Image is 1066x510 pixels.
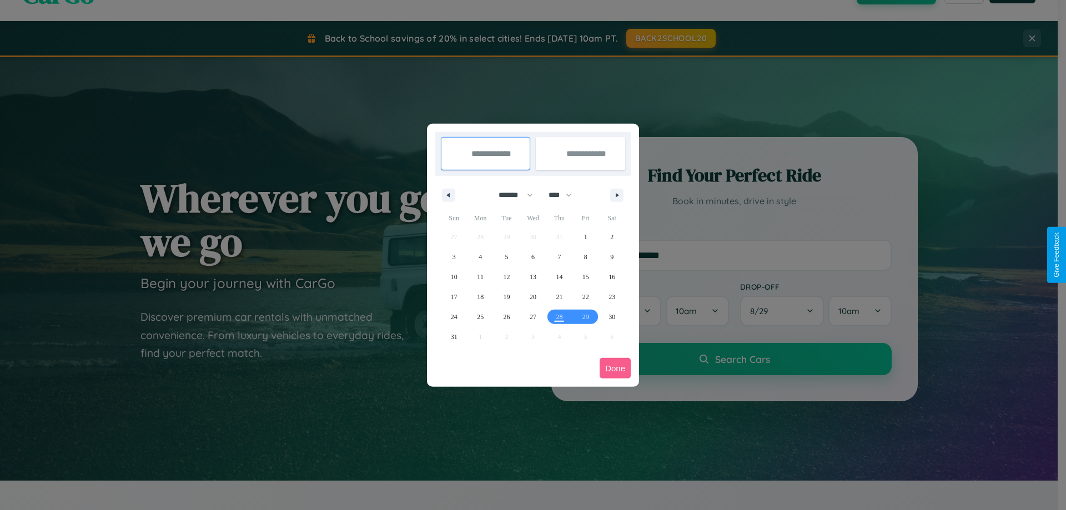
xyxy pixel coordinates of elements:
button: 6 [520,247,546,267]
span: 25 [477,307,484,327]
span: Fri [572,209,599,227]
button: 21 [546,287,572,307]
span: Tue [494,209,520,227]
span: 28 [556,307,562,327]
button: 20 [520,287,546,307]
div: Give Feedback [1053,233,1060,277]
button: 12 [494,267,520,287]
button: 13 [520,267,546,287]
button: 15 [572,267,599,287]
span: 11 [477,267,484,287]
button: 3 [441,247,467,267]
button: 25 [467,307,493,327]
span: 20 [530,287,536,307]
button: 16 [599,267,625,287]
button: 8 [572,247,599,267]
button: 19 [494,287,520,307]
span: 8 [584,247,587,267]
button: 26 [494,307,520,327]
span: 30 [609,307,615,327]
span: 24 [451,307,457,327]
span: 13 [530,267,536,287]
span: 3 [452,247,456,267]
span: 7 [557,247,561,267]
button: Done [600,358,631,378]
span: 22 [582,287,589,307]
span: Wed [520,209,546,227]
span: 2 [610,227,614,247]
button: 27 [520,307,546,327]
span: 12 [504,267,510,287]
button: 1 [572,227,599,247]
button: 7 [546,247,572,267]
span: 19 [504,287,510,307]
span: 16 [609,267,615,287]
button: 2 [599,227,625,247]
span: 6 [531,247,535,267]
button: 4 [467,247,493,267]
span: Thu [546,209,572,227]
span: 23 [609,287,615,307]
button: 18 [467,287,493,307]
span: 18 [477,287,484,307]
span: 5 [505,247,509,267]
span: 14 [556,267,562,287]
span: 17 [451,287,457,307]
button: 31 [441,327,467,347]
span: 9 [610,247,614,267]
button: 23 [599,287,625,307]
span: Sat [599,209,625,227]
button: 30 [599,307,625,327]
button: 17 [441,287,467,307]
button: 29 [572,307,599,327]
span: 29 [582,307,589,327]
span: 27 [530,307,536,327]
span: Sun [441,209,467,227]
span: 15 [582,267,589,287]
button: 10 [441,267,467,287]
button: 24 [441,307,467,327]
button: 11 [467,267,493,287]
span: Mon [467,209,493,227]
button: 28 [546,307,572,327]
button: 14 [546,267,572,287]
span: 1 [584,227,587,247]
button: 9 [599,247,625,267]
span: 31 [451,327,457,347]
span: 21 [556,287,562,307]
span: 26 [504,307,510,327]
button: 22 [572,287,599,307]
span: 4 [479,247,482,267]
span: 10 [451,267,457,287]
button: 5 [494,247,520,267]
